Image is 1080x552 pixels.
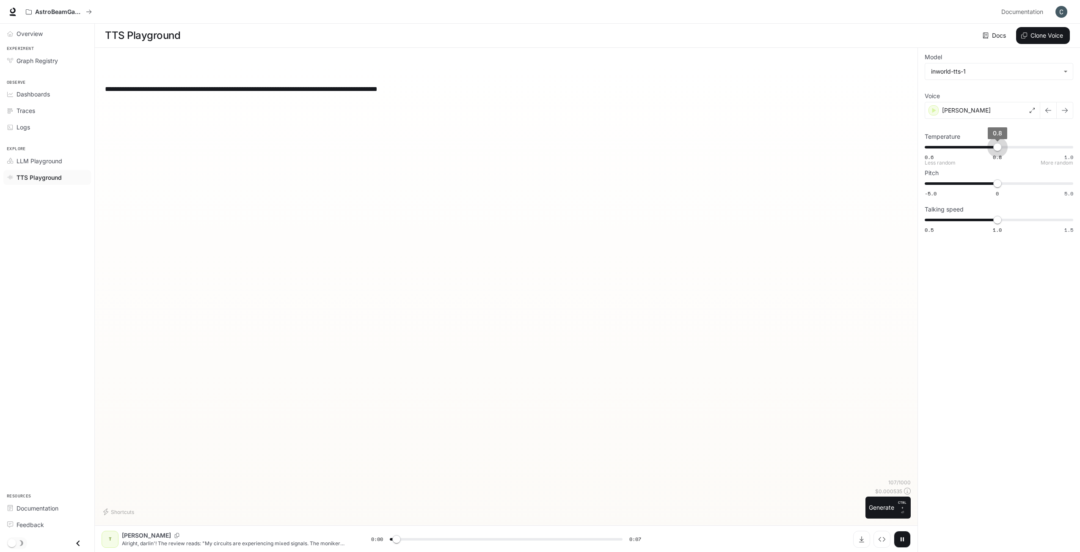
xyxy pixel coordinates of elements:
a: LLM Playground [3,154,91,168]
span: 0.6 [925,154,934,161]
button: User avatar [1053,3,1070,20]
span: -5.0 [925,190,937,197]
a: Documentation [998,3,1050,20]
span: 5.0 [1064,190,1073,197]
p: [PERSON_NAME] [942,106,991,115]
p: CTRL + [898,500,907,510]
button: Close drawer [69,535,88,552]
span: Documentation [17,504,58,513]
button: GenerateCTRL +⏎ [865,497,911,519]
a: Docs [981,27,1009,44]
p: ⏎ [898,500,907,515]
span: Graph Registry [17,56,58,65]
button: Clone Voice [1016,27,1070,44]
span: Traces [17,106,35,115]
p: Less random [925,160,956,165]
span: 0 [996,190,999,197]
a: Traces [3,103,91,118]
p: Voice [925,93,940,99]
p: Temperature [925,134,960,140]
span: Dashboards [17,90,50,99]
span: Documentation [1001,7,1043,17]
p: 107 / 1000 [888,479,911,486]
button: All workspaces [22,3,96,20]
p: Talking speed [925,206,964,212]
p: Pitch [925,170,939,176]
span: 1.0 [1064,154,1073,161]
span: Dark mode toggle [8,538,16,547]
span: 1.5 [1064,226,1073,233]
a: TTS Playground [3,170,91,185]
span: Logs [17,123,30,132]
div: inworld-tts-1 [931,67,1059,76]
div: inworld-tts-1 [925,63,1073,80]
span: Feedback [17,520,44,529]
a: Logs [3,120,91,135]
p: $ 0.000535 [875,488,902,495]
span: TTS Playground [17,173,62,182]
span: 1.0 [993,226,1002,233]
p: Model [925,54,942,60]
button: Copy Voice ID [171,533,183,538]
a: Dashboards [3,87,91,102]
span: 0:07 [629,535,641,544]
button: Inspect [873,531,890,548]
span: 0.8 [993,154,1002,161]
button: Shortcuts [102,505,138,519]
a: Graph Registry [3,53,91,68]
span: 0.5 [925,226,934,233]
span: LLM Playground [17,157,62,165]
span: 0:00 [371,535,383,544]
button: Download audio [853,531,870,548]
img: User avatar [1055,6,1067,18]
p: [PERSON_NAME] [122,531,171,540]
span: 0.8 [993,129,1002,137]
a: Feedback [3,517,91,532]
h1: TTS Playground [105,27,180,44]
div: T [103,533,117,546]
p: More random [1041,160,1073,165]
a: Overview [3,26,91,41]
span: Overview [17,29,43,38]
a: Documentation [3,501,91,516]
p: AstroBeamGame [35,8,83,16]
p: Alright, darlin'! The review reads: "My circuits are experiencing mixed signals. The moniker "No-... [122,540,351,547]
